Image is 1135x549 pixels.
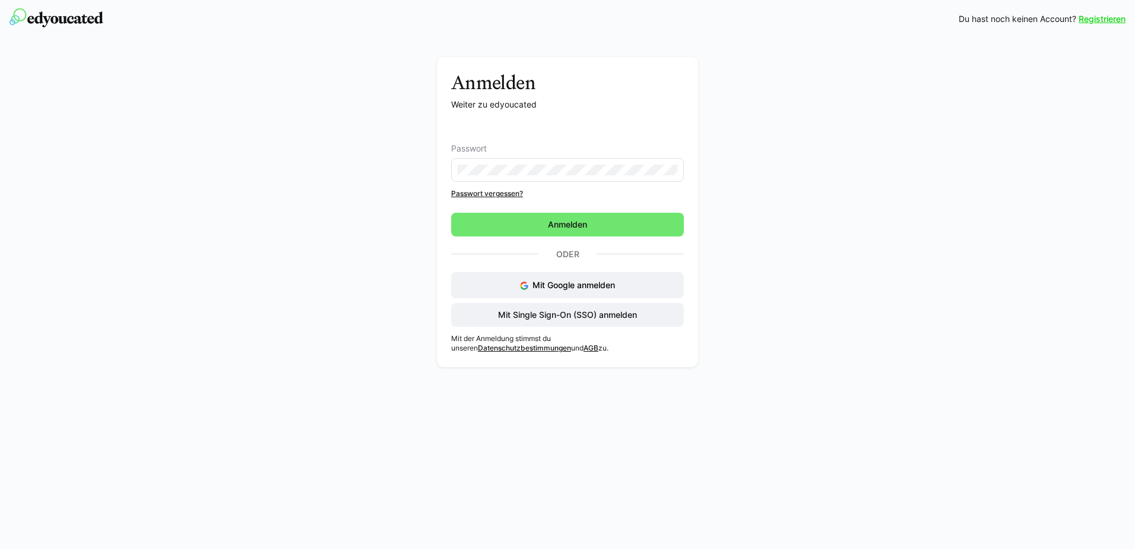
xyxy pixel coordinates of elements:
[451,99,684,111] p: Weiter zu edyoucated
[584,343,598,352] a: AGB
[959,13,1076,25] span: Du hast noch keinen Account?
[451,144,487,153] span: Passwort
[478,343,571,352] a: Datenschutzbestimmungen
[538,246,597,263] p: Oder
[451,334,684,353] p: Mit der Anmeldung stimmst du unseren und zu.
[496,309,639,321] span: Mit Single Sign-On (SSO) anmelden
[1079,13,1126,25] a: Registrieren
[451,213,684,236] button: Anmelden
[532,280,615,290] span: Mit Google anmelden
[451,272,684,298] button: Mit Google anmelden
[9,8,103,27] img: edyoucated
[451,71,684,94] h3: Anmelden
[546,219,589,231] span: Anmelden
[451,303,684,327] button: Mit Single Sign-On (SSO) anmelden
[451,189,684,198] a: Passwort vergessen?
